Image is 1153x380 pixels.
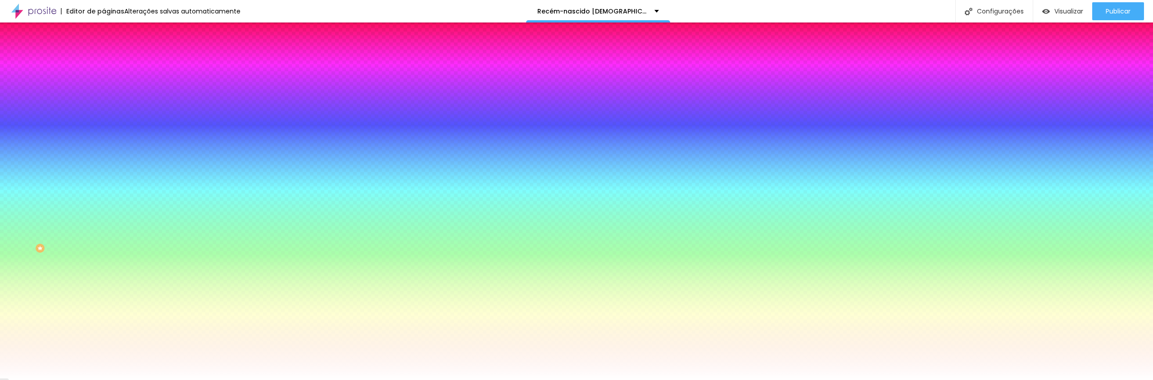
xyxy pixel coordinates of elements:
font: Editor de páginas [66,7,124,16]
font: Visualizar [1054,7,1083,16]
img: view-1.svg [1042,8,1050,15]
img: Ícone [965,8,972,15]
font: Publicar [1106,7,1130,16]
font: Recém-nascido [DEMOGRAPHIC_DATA] [537,7,668,16]
font: Alterações salvas automaticamente [124,7,241,16]
button: Visualizar [1033,2,1092,20]
button: Publicar [1092,2,1144,20]
font: Configurações [977,7,1024,16]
